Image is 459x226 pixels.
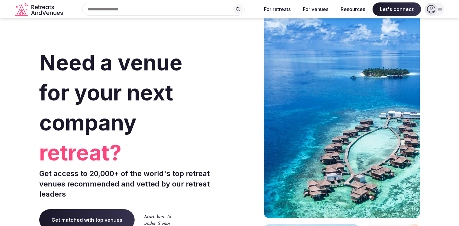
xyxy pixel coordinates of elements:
a: Visit the homepage [15,2,64,16]
span: Let's connect [373,2,421,16]
span: retreat? [39,138,227,168]
svg: Retreats and Venues company logo [15,2,64,16]
span: Need a venue for your next company [39,50,182,136]
button: For retreats [259,2,296,16]
button: For venues [298,2,333,16]
p: Get access to 20,000+ of the world's top retreat venues recommended and vetted by our retreat lea... [39,168,227,199]
button: Resources [336,2,370,16]
img: Start here in under 5 min [144,214,171,225]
